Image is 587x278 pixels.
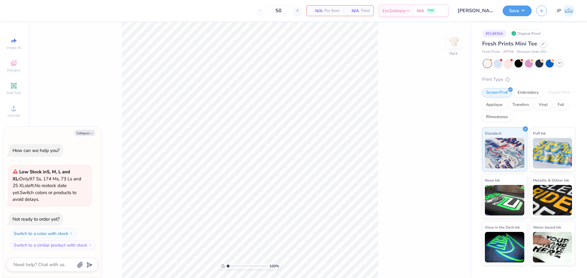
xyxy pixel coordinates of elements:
span: N/A [347,8,359,14]
span: Standard [485,130,501,136]
div: Embroidery [514,88,543,97]
span: Neon Ink [485,177,500,183]
button: Switch to a similar product with stock [10,240,95,250]
div: Print Type [482,76,575,83]
span: FREE [428,9,434,13]
img: Back [448,35,460,48]
div: Vinyl [535,100,552,110]
span: 100 % [269,263,279,269]
button: Save [503,5,532,16]
div: Original Proof [510,30,544,37]
div: Transfers [508,100,533,110]
img: Switch to a similar product with stock [88,243,92,247]
div: Foil [554,100,568,110]
img: Neon Ink [485,185,524,215]
img: Glow in the Dark Ink [485,232,524,262]
span: Metallic & Glitter Ink [533,177,569,183]
span: N/A [310,8,323,14]
div: # 514835A [482,30,507,37]
div: Digital Print [545,88,574,97]
span: Upload [8,113,20,118]
span: Add Text [6,90,21,95]
span: Water based Ink [533,224,561,230]
div: Rhinestones [482,113,512,122]
span: Only 97 Ss, 174 Ms, 73 Ls and 25 XLs left. Switch colors or products to avoid delays. [13,169,81,202]
div: How can we help you? [13,147,60,153]
div: Applique [482,100,507,110]
span: Designs [7,68,20,73]
span: JP [557,7,561,14]
img: Standard [485,138,524,168]
a: JP [557,5,575,17]
span: Puff Ink [533,130,546,136]
div: Screen Print [482,88,512,97]
span: Image AI [7,45,21,50]
button: Switch to a color with stock [10,229,76,238]
span: Per Item [324,8,339,14]
span: Minimum Order: 50 + [517,49,547,55]
img: Puff Ink [533,138,572,168]
span: No restock date yet. [13,182,67,196]
strong: Low Stock in S, M, L and XL : [13,169,70,182]
div: Not ready to order yet? [13,216,60,222]
input: Untitled Design [453,5,498,17]
img: John Paul Torres [563,5,575,17]
span: N/A [417,8,424,14]
span: Fresh Prints Mini Tee [482,40,537,47]
img: Water based Ink [533,232,572,262]
span: Fresh Prints [482,49,500,55]
span: Est. Delivery [382,8,406,14]
div: Back [450,51,458,56]
img: Switch to a color with stock [69,232,73,235]
span: # FP38 [503,49,514,55]
button: Collapse [75,130,95,136]
span: Total [361,8,370,14]
img: Metallic & Glitter Ink [533,185,572,215]
input: – – [267,5,290,16]
span: Glow in the Dark Ink [485,224,520,230]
